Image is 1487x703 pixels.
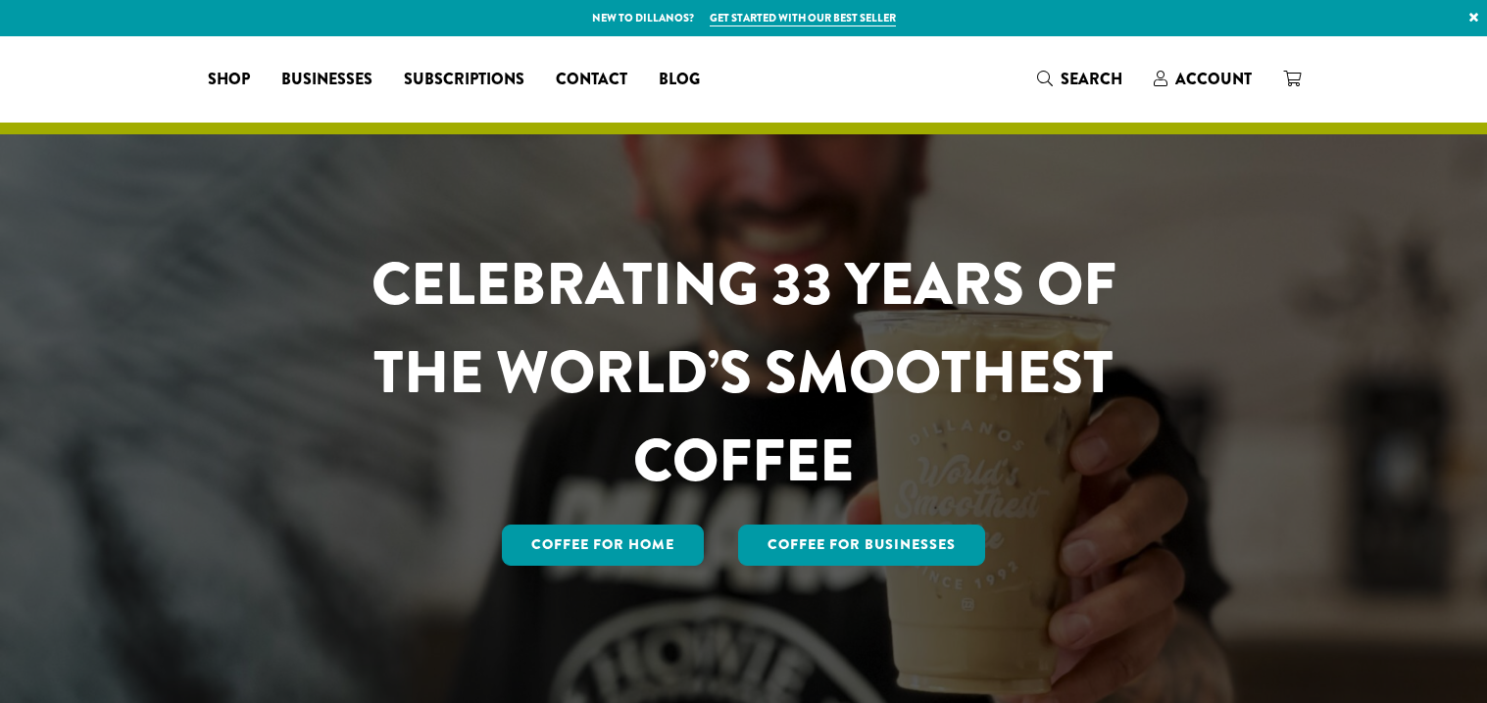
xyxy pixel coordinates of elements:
[659,68,700,92] span: Blog
[502,525,704,566] a: Coffee for Home
[710,10,896,26] a: Get started with our best seller
[208,68,250,92] span: Shop
[192,64,266,95] a: Shop
[404,68,524,92] span: Subscriptions
[281,68,372,92] span: Businesses
[556,68,627,92] span: Contact
[1061,68,1122,90] span: Search
[1021,63,1138,95] a: Search
[314,240,1174,505] h1: CELEBRATING 33 YEARS OF THE WORLD’S SMOOTHEST COFFEE
[1175,68,1252,90] span: Account
[738,525,985,566] a: Coffee For Businesses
